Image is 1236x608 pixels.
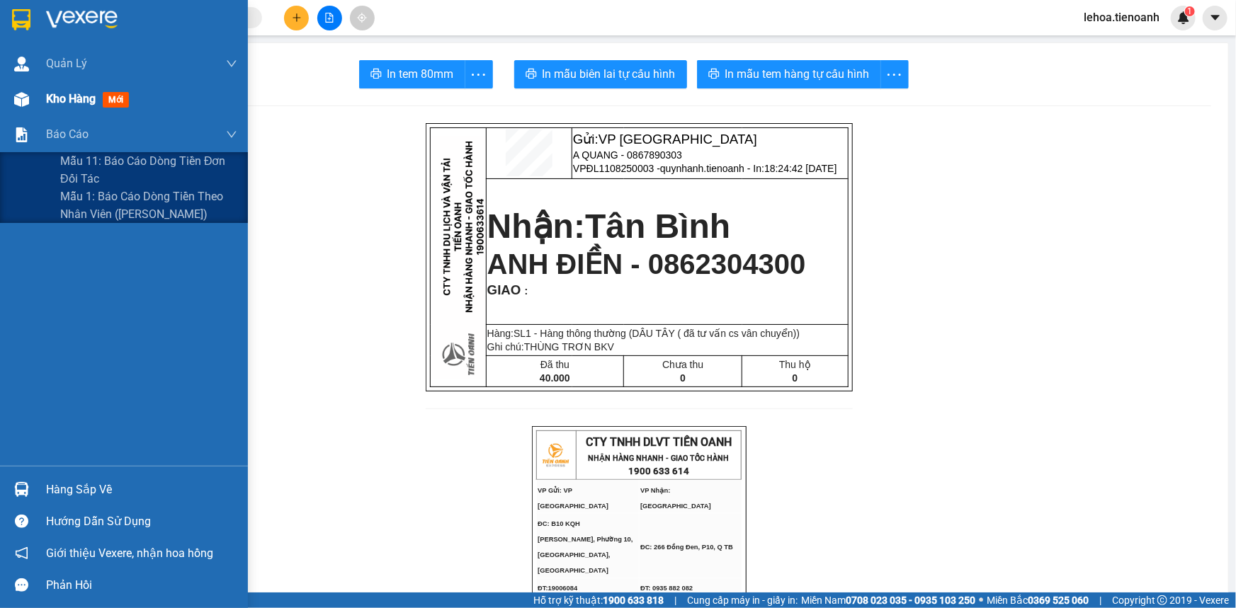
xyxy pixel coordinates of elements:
[573,149,682,161] span: A QUANG - 0867890303
[69,69,173,93] span: quynhanh.tienoanh - In:
[465,60,493,88] button: more
[465,66,492,84] span: more
[881,66,908,84] span: more
[538,585,577,592] span: ĐT:19006084
[640,585,693,592] span: ĐT: 0935 882 082
[979,597,983,603] span: ⚪️
[521,285,528,297] span: :
[359,60,465,88] button: printerIn tem 80mm
[21,102,179,178] strong: Nhận:
[69,56,173,93] span: VPĐL1108250003 -
[14,57,29,71] img: warehouse-icon
[317,6,342,30] button: file-add
[640,487,711,510] span: VP Nhận: [GEOGRAPHIC_DATA]
[60,188,237,223] span: Mẫu 1: Báo cáo dòng tiền theo nhân viên ([PERSON_NAME])
[46,125,89,143] span: Báo cáo
[543,65,676,83] span: In mẫu biên lai tự cấu hình
[1157,595,1167,605] span: copyright
[46,511,237,532] div: Hướng dẫn sử dụng
[370,68,382,81] span: printer
[538,487,608,510] span: VP Gửi: VP [GEOGRAPHIC_DATA]
[12,9,30,30] img: logo-vxr
[46,55,87,72] span: Quản Lý
[357,13,367,23] span: aim
[524,341,614,352] span: THÙNG TRƠN BKV
[708,68,720,81] span: printer
[514,60,687,88] button: printerIn mẫu biên lai tự cấu hình
[487,341,614,352] span: Ghi chú:
[324,13,334,23] span: file-add
[14,127,29,142] img: solution-icon
[880,60,909,88] button: more
[46,575,237,596] div: Phản hồi
[533,592,664,608] span: Hỗ trợ kỹ thuật:
[60,152,237,188] span: Mẫu 11: Báo cáo dòng tiền đơn đối tác
[599,132,757,147] span: VP [GEOGRAPHIC_DATA]
[387,65,454,83] span: In tem 80mm
[46,479,237,500] div: Hàng sắp về
[660,163,837,174] span: quynhanh.tienoanh - In:
[69,8,207,38] span: VP [GEOGRAPHIC_DATA]
[1099,592,1101,608] span: |
[284,6,309,30] button: plus
[14,482,29,497] img: warehouse-icon
[46,544,213,562] span: Giới thiệu Vexere, nhận hoa hồng
[725,65,870,83] span: In mẫu tem hàng tự cấu hình
[1072,8,1171,26] span: lehoa.tienoanh
[540,372,570,384] span: 40.000
[103,92,129,108] span: mới
[1209,11,1222,24] span: caret-down
[573,163,837,174] span: VPĐL1108250003 -
[487,207,731,245] strong: Nhận:
[15,546,28,560] span: notification
[1177,11,1190,24] img: icon-new-feature
[793,372,798,384] span: 0
[487,282,521,297] span: GIAO
[801,592,975,608] span: Miền Nam
[487,248,806,280] span: ANH ĐIỀN - 0862304300
[586,435,732,449] span: CTY TNHH DLVT TIẾN OANH
[226,129,237,140] span: down
[640,544,733,551] span: ĐC: 266 Đồng Đen, P10, Q TB
[526,68,537,81] span: printer
[538,520,633,574] span: ĐC: B10 KQH [PERSON_NAME], Phường 10, [GEOGRAPHIC_DATA], [GEOGRAPHIC_DATA]
[846,595,975,606] strong: 0708 023 035 - 0935 103 250
[573,132,757,147] span: Gửi:
[662,359,703,370] span: Chưa thu
[1187,6,1192,16] span: 1
[603,595,664,606] strong: 1900 633 818
[69,8,207,38] span: Gửi:
[487,328,800,339] span: Hàng:SL
[350,6,375,30] button: aim
[46,92,96,105] span: Kho hàng
[697,60,881,88] button: printerIn mẫu tem hàng tự cấu hình
[779,359,811,370] span: Thu hộ
[764,163,837,174] span: 18:24:42 [DATE]
[1185,6,1195,16] sup: 1
[538,437,573,473] img: logo
[628,466,689,476] strong: 1900 633 614
[82,81,165,93] span: 18:24:42 [DATE]
[69,41,194,53] span: A QUANG - 0867890303
[687,592,798,608] span: Cung cấp máy in - giấy in:
[15,515,28,528] span: question-circle
[14,92,29,107] img: warehouse-icon
[226,58,237,69] span: down
[15,578,28,592] span: message
[1028,595,1089,606] strong: 0369 525 060
[540,359,569,370] span: Đã thu
[292,13,302,23] span: plus
[1203,6,1228,30] button: caret-down
[589,454,730,463] strong: NHẬN HÀNG NHANH - GIAO TỐC HÀNH
[680,372,686,384] span: 0
[674,592,676,608] span: |
[987,592,1089,608] span: Miền Bắc
[526,328,800,339] span: 1 - Hàng thông thường (DÂU TÂY ( đã tư vấn cs vân chuyển))
[585,207,730,245] span: Tân Bình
